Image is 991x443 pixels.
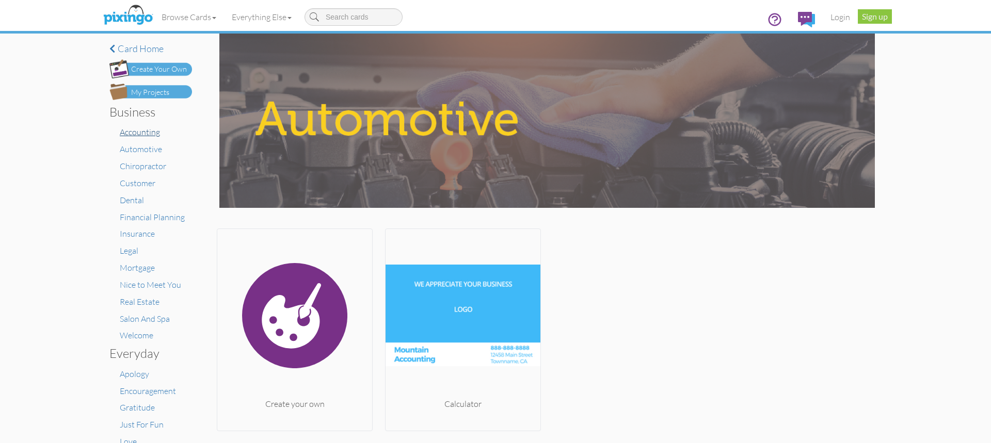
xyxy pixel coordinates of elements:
[120,245,138,256] a: Legal
[120,144,162,154] a: Automotive
[131,64,187,75] div: Create Your Own
[131,87,169,98] div: My Projects
[120,330,153,340] a: Welcome
[120,195,144,205] a: Dental
[224,4,299,30] a: Everything Else
[120,297,159,307] a: Real Estate
[109,105,184,119] h3: Business
[120,402,155,413] a: Gratitude
[109,59,192,78] img: create-own-button.png
[120,369,149,379] a: Apology
[120,314,170,324] a: Salon And Spa
[120,280,181,290] a: Nice to Meet You
[798,12,815,27] img: comments.svg
[120,161,166,171] a: Chiropractor
[386,233,540,398] img: 20181016-115554-786835df-250.jpg
[109,44,192,54] a: Card home
[217,233,372,398] img: create.svg
[109,84,192,100] img: my-projects-button.png
[120,228,155,239] a: Insurance
[154,4,224,30] a: Browse Cards
[858,9,892,24] a: Sign up
[109,347,184,360] h3: Everyday
[823,4,858,30] a: Login
[120,386,176,396] a: Encouragement
[101,3,155,28] img: pixingo logo
[120,178,155,188] a: Customer
[120,419,164,430] a: Just For Fun
[386,398,540,410] div: Calculator
[219,34,874,208] img: automotive.jpg
[120,262,155,273] a: Mortgage
[120,127,160,137] a: Accounting
[305,8,403,26] input: Search cards
[217,398,372,410] div: Create your own
[120,212,185,222] a: Financial Planning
